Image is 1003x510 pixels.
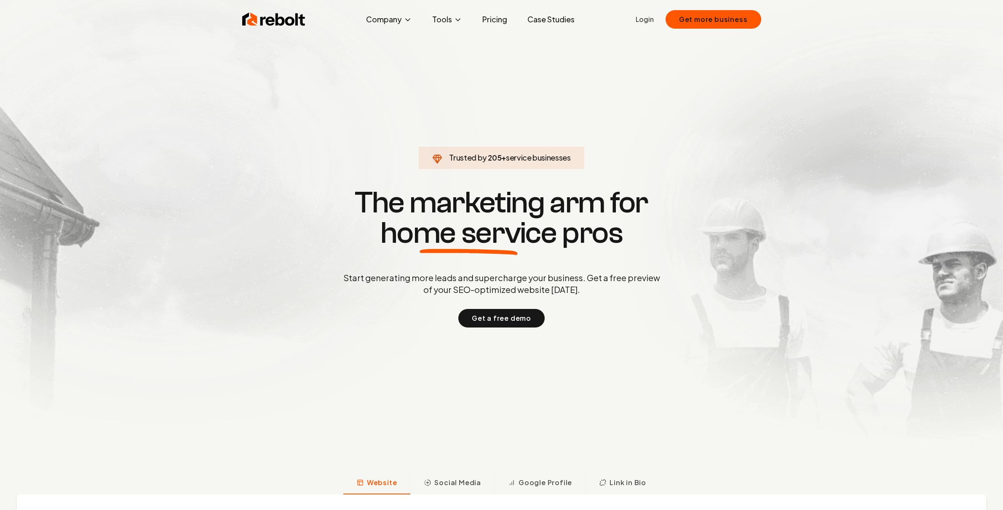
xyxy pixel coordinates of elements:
button: Website [343,472,411,494]
span: service businesses [506,153,571,162]
a: Pricing [476,11,514,28]
h1: The marketing arm for pros [300,188,704,248]
span: Trusted by [449,153,487,162]
button: Tools [425,11,469,28]
span: Website [367,478,397,488]
a: Case Studies [521,11,581,28]
span: Social Media [434,478,481,488]
span: + [501,153,506,162]
span: home service [380,218,557,248]
p: Start generating more leads and supercharge your business. Get a free preview of your SEO-optimiz... [342,272,662,295]
button: Social Media [410,472,495,494]
button: Get more business [666,10,761,29]
span: Link in Bio [610,478,646,488]
span: 205 [488,152,501,164]
a: Login [636,14,654,24]
button: Link in Bio [586,472,660,494]
button: Company [359,11,419,28]
span: Google Profile [519,478,572,488]
button: Get a free demo [458,309,545,327]
button: Google Profile [495,472,586,494]
img: Rebolt Logo [242,11,305,28]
